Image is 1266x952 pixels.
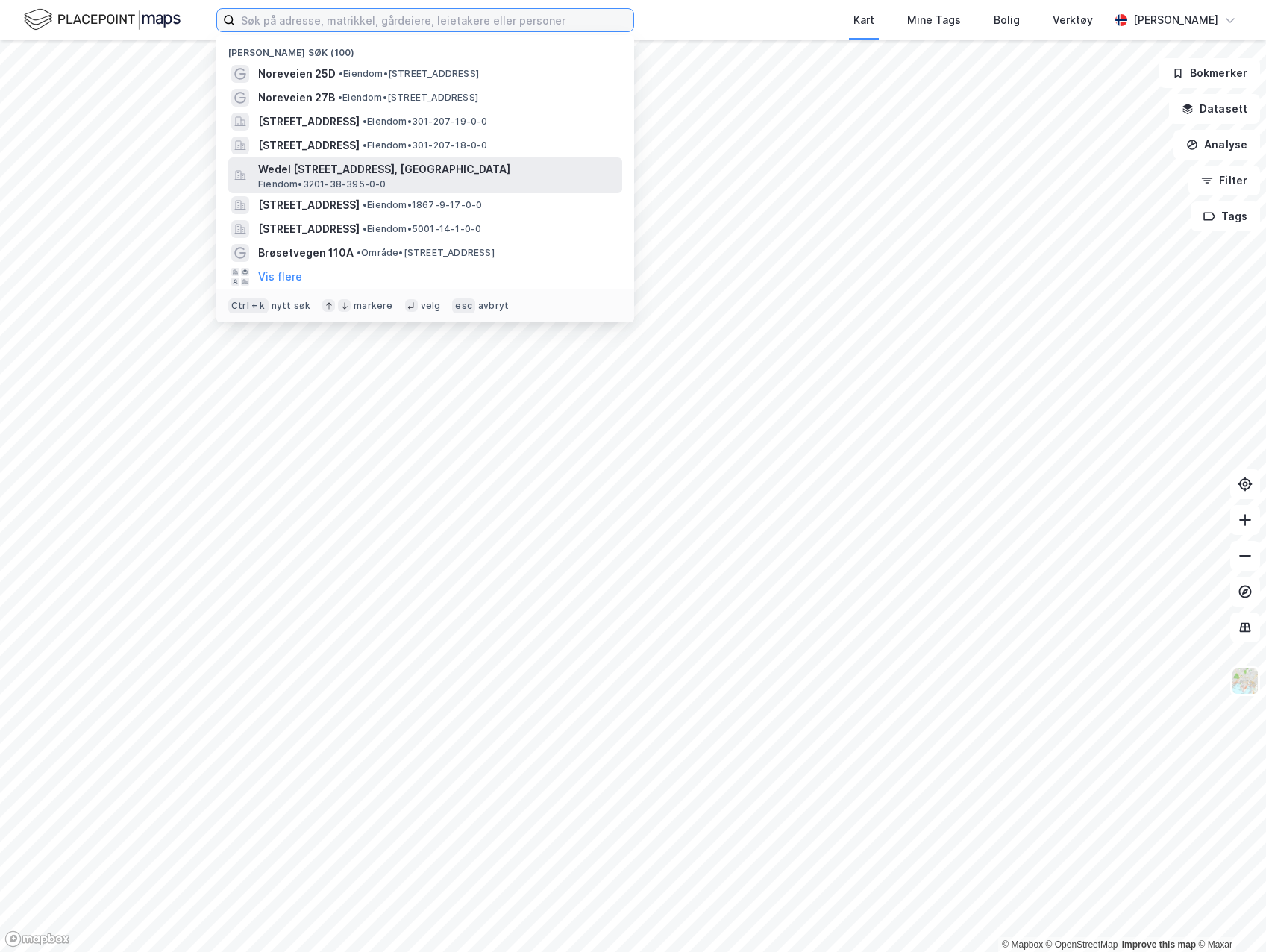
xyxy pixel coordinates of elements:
[1191,201,1260,231] button: Tags
[216,35,634,62] div: [PERSON_NAME] søk (100)
[1231,667,1259,695] img: Z
[258,196,360,214] span: [STREET_ADDRESS]
[1173,130,1260,160] button: Analyse
[1159,58,1260,88] button: Bokmerker
[338,92,342,103] span: •
[258,65,336,83] span: Noreveien 25D
[338,92,478,104] span: Eiendom • [STREET_ADDRESS]
[357,247,495,259] span: Område • [STREET_ADDRESS]
[1169,94,1260,124] button: Datasett
[258,220,360,238] span: [STREET_ADDRESS]
[272,300,311,312] div: nytt søk
[1133,11,1218,29] div: [PERSON_NAME]
[258,244,354,262] span: Brøsetvegen 110A
[421,300,441,312] div: velg
[363,223,367,234] span: •
[1191,880,1266,952] iframe: Chat Widget
[1046,939,1118,950] a: OpenStreetMap
[1188,166,1260,195] button: Filter
[363,199,482,211] span: Eiendom • 1867-9-17-0-0
[363,223,481,235] span: Eiendom • 5001-14-1-0-0
[339,68,479,80] span: Eiendom • [STREET_ADDRESS]
[4,930,70,948] a: Mapbox homepage
[258,137,360,154] span: [STREET_ADDRESS]
[1122,939,1196,950] a: Improve this map
[363,140,488,151] span: Eiendom • 301-207-18-0-0
[228,298,269,313] div: Ctrl + k
[363,199,367,210] span: •
[258,178,386,190] span: Eiendom • 3201-38-395-0-0
[354,300,392,312] div: markere
[1053,11,1093,29] div: Verktøy
[258,160,616,178] span: Wedel [STREET_ADDRESS], [GEOGRAPHIC_DATA]
[363,140,367,151] span: •
[24,7,181,33] img: logo.f888ab2527a4732fd821a326f86c7f29.svg
[994,11,1020,29] div: Bolig
[258,89,335,107] span: Noreveien 27B
[452,298,475,313] div: esc
[1002,939,1043,950] a: Mapbox
[235,9,633,31] input: Søk på adresse, matrikkel, gårdeiere, leietakere eller personer
[339,68,343,79] span: •
[907,11,961,29] div: Mine Tags
[258,268,302,286] button: Vis flere
[357,247,361,258] span: •
[258,113,360,131] span: [STREET_ADDRESS]
[363,116,488,128] span: Eiendom • 301-207-19-0-0
[853,11,874,29] div: Kart
[363,116,367,127] span: •
[478,300,509,312] div: avbryt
